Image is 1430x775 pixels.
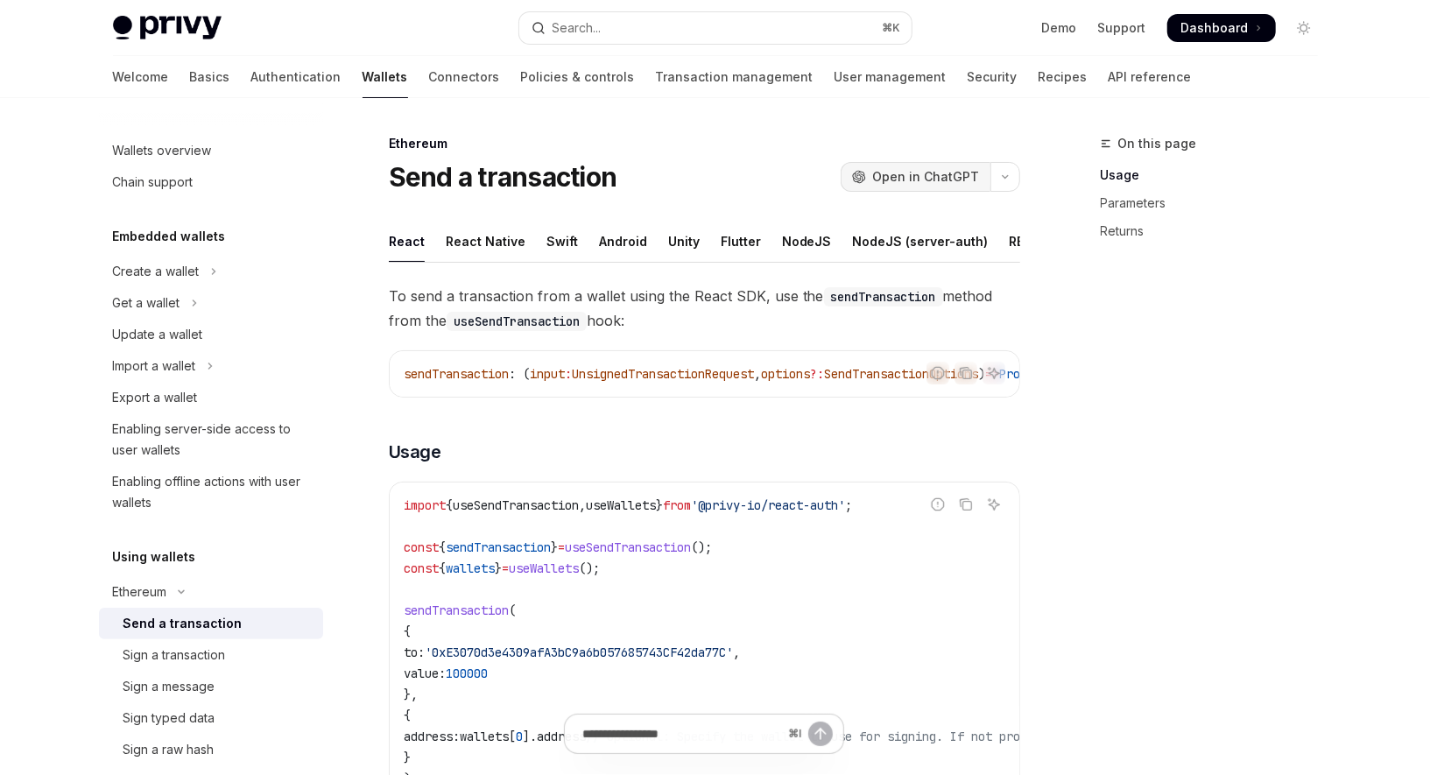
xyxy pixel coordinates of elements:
a: Update a wallet [99,319,323,350]
span: { [404,624,411,639]
h1: Send a transaction [389,161,617,193]
div: NodeJS [782,221,832,262]
div: React Native [446,221,525,262]
span: ?: [810,366,824,382]
div: Sign a raw hash [123,739,215,760]
span: useSendTransaction [565,539,691,555]
span: sendTransaction [404,366,509,382]
div: Send a transaction [123,613,243,634]
a: Wallets [363,56,408,98]
a: Sign a transaction [99,639,323,671]
div: Ethereum [113,581,167,602]
span: const [404,560,439,576]
a: Usage [1101,161,1332,189]
a: Transaction management [656,56,814,98]
span: ( [509,602,516,618]
span: ) [978,366,985,382]
a: Security [968,56,1018,98]
div: Import a wallet [113,356,196,377]
span: } [495,560,502,576]
span: : ( [509,366,530,382]
a: Enabling offline actions with user wallets [99,466,323,518]
span: On this page [1118,133,1197,154]
span: to: [404,645,425,660]
a: Policies & controls [521,56,635,98]
button: Copy the contents from the code block [955,362,977,384]
div: Chain support [113,172,194,193]
div: Get a wallet [113,292,180,314]
button: Ask AI [983,493,1005,516]
code: sendTransaction [824,287,943,306]
button: Report incorrect code [926,493,949,516]
a: Sign a raw hash [99,734,323,765]
div: Export a wallet [113,387,198,408]
span: { [439,560,446,576]
span: Open in ChatGPT [873,168,980,186]
div: Swift [546,221,578,262]
a: Parameters [1101,189,1332,217]
a: Demo [1042,19,1077,37]
span: useWallets [509,560,579,576]
input: Ask a question... [582,715,781,753]
div: Unity [668,221,700,262]
span: '@privy-io/react-auth' [691,497,845,513]
span: = [502,560,509,576]
span: : [565,366,572,382]
a: Welcome [113,56,169,98]
div: Search... [553,18,602,39]
div: Enabling server-side access to user wallets [113,419,313,461]
button: Open search [519,12,912,44]
span: } [656,497,663,513]
button: Toggle Create a wallet section [99,256,323,287]
div: Wallets overview [113,140,212,161]
span: useSendTransaction [453,497,579,513]
a: Recipes [1039,56,1088,98]
div: Sign typed data [123,708,215,729]
button: Toggle Ethereum section [99,576,323,608]
span: , [754,366,761,382]
a: Authentication [251,56,342,98]
span: To send a transaction from a wallet using the React SDK, use the method from the hook: [389,284,1020,333]
span: ⌘ K [883,21,901,35]
button: Copy the contents from the code block [955,493,977,516]
div: REST API [1010,221,1065,262]
a: Send a transaction [99,608,323,639]
a: Connectors [429,56,500,98]
span: 100000 [446,666,488,681]
a: API reference [1109,56,1192,98]
span: SendTransactionOptions [824,366,978,382]
span: from [663,497,691,513]
span: = [558,539,565,555]
a: Enabling server-side access to user wallets [99,413,323,466]
span: { [439,539,446,555]
div: Create a wallet [113,261,200,282]
span: }, [404,687,418,702]
span: value: [404,666,446,681]
button: Open in ChatGPT [841,162,990,192]
span: wallets [446,560,495,576]
a: Support [1098,19,1146,37]
div: Sign a transaction [123,645,226,666]
span: { [446,497,453,513]
a: Wallets overview [99,135,323,166]
button: Toggle Import a wallet section [99,350,323,382]
button: Report incorrect code [926,362,949,384]
div: Sign a message [123,676,215,697]
a: Export a wallet [99,382,323,413]
button: Toggle Get a wallet section [99,287,323,319]
span: Dashboard [1181,19,1249,37]
div: NodeJS (server-auth) [853,221,989,262]
span: const [404,539,439,555]
span: { [404,708,411,723]
a: User management [835,56,947,98]
span: sendTransaction [446,539,551,555]
img: light logo [113,16,222,40]
button: Ask AI [983,362,1005,384]
a: Chain support [99,166,323,198]
a: Dashboard [1167,14,1276,42]
span: import [404,497,446,513]
div: Ethereum [389,135,1020,152]
button: Send message [808,722,833,746]
h5: Embedded wallets [113,226,226,247]
div: React [389,221,425,262]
